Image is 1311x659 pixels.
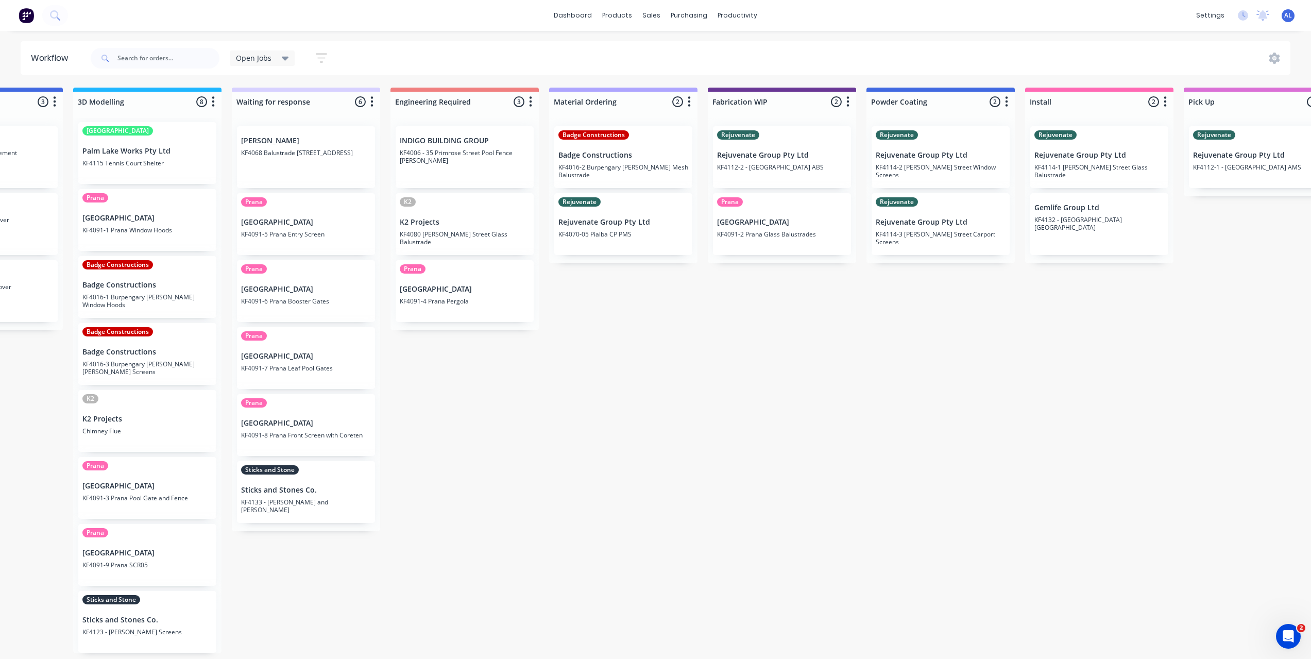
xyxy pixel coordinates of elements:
[558,230,688,238] p: KF4070-05 Pialba CP PMS
[237,461,375,523] div: Sticks and StoneSticks and Stones Co.KF4133 - [PERSON_NAME] and [PERSON_NAME]
[558,218,688,227] p: Rejuvenate Group Pty Ltd
[1034,130,1077,140] div: Rejuvenate
[400,264,425,274] div: Prana
[558,163,688,179] p: KF4016-2 Burpengary [PERSON_NAME] Mesh Balustrade
[876,151,1006,160] p: Rejuvenate Group Pty Ltd
[82,260,153,269] div: Badge Constructions
[82,595,140,604] div: Sticks and Stone
[241,230,371,238] p: KF4091-5 Prana Entry Screen
[717,218,847,227] p: [GEOGRAPHIC_DATA]
[78,256,216,318] div: Badge ConstructionsBadge ConstructionsKF4016-1 Burpengary [PERSON_NAME] Window Hoods
[82,394,98,403] div: K2
[400,197,416,207] div: K2
[237,126,375,188] div: [PERSON_NAME]KF4068 Balustrade [STREET_ADDRESS]
[237,327,375,389] div: Prana[GEOGRAPHIC_DATA]KF4091-7 Prana Leaf Pool Gates
[1034,151,1164,160] p: Rejuvenate Group Pty Ltd
[78,122,216,184] div: [GEOGRAPHIC_DATA]Palm Lake Works Pty LtdKF4115 Tennis Court Shelter
[82,616,212,624] p: Sticks and Stones Co.
[1034,163,1164,179] p: KF4114-1 [PERSON_NAME] Street Glass Balustrade
[241,419,371,428] p: [GEOGRAPHIC_DATA]
[241,197,267,207] div: Prana
[82,348,212,357] p: Badge Constructions
[241,218,371,227] p: [GEOGRAPHIC_DATA]
[717,163,847,171] p: KF4112-2 - [GEOGRAPHIC_DATA] ABS
[82,126,153,136] div: [GEOGRAPHIC_DATA]
[82,293,212,309] p: KF4016-1 Burpengary [PERSON_NAME] Window Hoods
[82,628,212,636] p: KF4123 - [PERSON_NAME] Screens
[713,193,851,255] div: Prana[GEOGRAPHIC_DATA]KF4091-2 Prana Glass Balustrades
[549,8,597,23] a: dashboard
[82,461,108,470] div: Prana
[717,130,759,140] div: Rejuvenate
[117,48,219,69] input: Search for orders...
[1030,193,1168,255] div: Gemlife Group LtdKF4132 - [GEOGRAPHIC_DATA] [GEOGRAPHIC_DATA]
[400,285,530,294] p: [GEOGRAPHIC_DATA]
[82,494,212,502] p: KF4091-3 Prana Pool Gate and Fence
[82,147,212,156] p: Palm Lake Works Pty Ltd
[872,126,1010,188] div: RejuvenateRejuvenate Group Pty LtdKF4114-2 [PERSON_NAME] Street Window Screens
[876,197,918,207] div: Rejuvenate
[82,193,108,202] div: Prana
[876,163,1006,179] p: KF4114-2 [PERSON_NAME] Street Window Screens
[876,218,1006,227] p: Rejuvenate Group Pty Ltd
[82,427,212,435] p: Chimney Flue
[78,390,216,452] div: K2K2 ProjectsChimney Flue
[872,193,1010,255] div: RejuvenateRejuvenate Group Pty LtdKF4114-3 [PERSON_NAME] Street Carport Screens
[82,360,212,376] p: KF4016-3 Burpengary [PERSON_NAME] [PERSON_NAME] Screens
[241,331,267,341] div: Prana
[78,591,216,653] div: Sticks and StoneSticks and Stones Co.KF4123 - [PERSON_NAME] Screens
[1191,8,1230,23] div: settings
[82,561,212,569] p: KF4091-9 Prana SCR05
[558,130,629,140] div: Badge Constructions
[637,8,666,23] div: sales
[236,53,271,63] span: Open Jobs
[82,482,212,491] p: [GEOGRAPHIC_DATA]
[241,149,371,157] p: KF4068 Balustrade [STREET_ADDRESS]
[876,130,918,140] div: Rejuvenate
[19,8,34,23] img: Factory
[597,8,637,23] div: products
[554,126,692,188] div: Badge ConstructionsBadge ConstructionsKF4016-2 Burpengary [PERSON_NAME] Mesh Balustrade
[400,297,530,305] p: KF4091-4 Prana Pergola
[78,524,216,586] div: Prana[GEOGRAPHIC_DATA]KF4091-9 Prana SCR05
[241,498,371,514] p: KF4133 - [PERSON_NAME] and [PERSON_NAME]
[241,364,371,372] p: KF4091-7 Prana Leaf Pool Gates
[1193,130,1235,140] div: Rejuvenate
[241,465,299,475] div: Sticks and Stone
[241,137,371,145] p: [PERSON_NAME]
[1034,216,1164,231] p: KF4132 - [GEOGRAPHIC_DATA] [GEOGRAPHIC_DATA]
[400,137,530,145] p: INDIGO BUILDING GROUP
[558,197,601,207] div: Rejuvenate
[82,159,212,167] p: KF4115 Tennis Court Shelter
[713,126,851,188] div: RejuvenateRejuvenate Group Pty LtdKF4112-2 - [GEOGRAPHIC_DATA] ABS
[1030,126,1168,188] div: RejuvenateRejuvenate Group Pty LtdKF4114-1 [PERSON_NAME] Street Glass Balustrade
[82,327,153,336] div: Badge Constructions
[241,398,267,408] div: Prana
[666,8,712,23] div: purchasing
[82,528,108,537] div: Prana
[237,260,375,322] div: Prana[GEOGRAPHIC_DATA]KF4091-6 Prana Booster Gates
[237,193,375,255] div: Prana[GEOGRAPHIC_DATA]KF4091-5 Prana Entry Screen
[717,230,847,238] p: KF4091-2 Prana Glass Balustrades
[82,214,212,223] p: [GEOGRAPHIC_DATA]
[31,52,73,64] div: Workflow
[400,230,530,246] p: KF4080 [PERSON_NAME] Street Glass Balustrade
[876,230,1006,246] p: KF4114-3 [PERSON_NAME] Street Carport Screens
[400,149,530,164] p: KF4006 - 35 Primrose Street Pool Fence [PERSON_NAME]
[241,285,371,294] p: [GEOGRAPHIC_DATA]
[554,193,692,255] div: RejuvenateRejuvenate Group Pty LtdKF4070-05 Pialba CP PMS
[78,457,216,519] div: Prana[GEOGRAPHIC_DATA]KF4091-3 Prana Pool Gate and Fence
[78,323,216,385] div: Badge ConstructionsBadge ConstructionsKF4016-3 Burpengary [PERSON_NAME] [PERSON_NAME] Screens
[1297,624,1305,632] span: 2
[1276,624,1301,649] iframe: Intercom live chat
[237,394,375,456] div: Prana[GEOGRAPHIC_DATA]KF4091-8 Prana Front Screen with Coreten
[400,218,530,227] p: K2 Projects
[241,431,371,439] p: KF4091-8 Prana Front Screen with Coreten
[558,151,688,160] p: Badge Constructions
[717,197,743,207] div: Prana
[1284,11,1292,20] span: AL
[241,352,371,361] p: [GEOGRAPHIC_DATA]
[1034,204,1164,212] p: Gemlife Group Ltd
[241,297,371,305] p: KF4091-6 Prana Booster Gates
[396,193,534,255] div: K2K2 ProjectsKF4080 [PERSON_NAME] Street Glass Balustrade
